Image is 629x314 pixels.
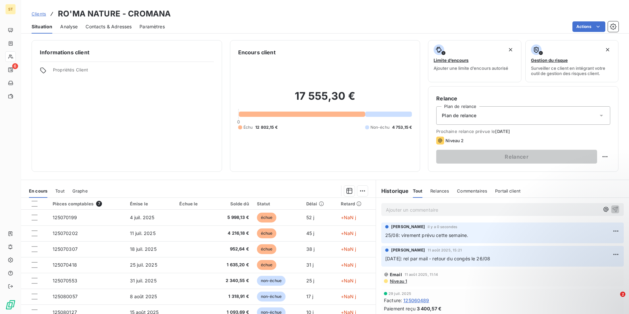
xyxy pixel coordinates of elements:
button: Relancer [436,150,597,164]
span: 29 juil. 2025 [389,292,411,296]
button: Limite d’encoursAjouter une limite d’encours autorisé [428,40,521,82]
span: 12 802,15 € [255,124,278,130]
span: Non-échu [370,124,390,130]
span: 4 216,18 € [215,230,249,237]
div: Émise le [130,201,172,206]
span: Commentaires [457,188,487,194]
a: 6 [5,65,15,75]
span: [PERSON_NAME] [391,224,425,230]
div: ST [5,4,16,14]
span: non-échue [257,292,286,301]
span: Prochaine relance prévue le [436,129,610,134]
span: 3 400,57 € [417,305,442,312]
span: 18 juil. 2025 [130,246,157,252]
span: Paiement reçu [384,305,415,312]
span: non-échue [257,276,286,286]
span: 125070553 [53,278,77,283]
span: [DATE] [495,129,510,134]
span: 31 juil. 2025 [130,278,157,283]
span: Plan de relance [442,112,476,119]
span: Surveiller ce client en intégrant votre outil de gestion des risques client. [531,65,613,76]
span: 5 998,13 € [215,214,249,221]
span: Email [390,272,402,277]
h3: RO'MA NATURE - CROMANA [58,8,171,20]
span: Relances [430,188,449,194]
span: 6 [12,63,18,69]
span: En cours [29,188,47,194]
span: 125070307 [53,246,78,252]
span: échue [257,260,277,270]
span: 17 j [306,294,314,299]
span: 125060489 [403,297,429,304]
span: Contacts & Adresses [86,23,132,30]
span: 1 318,91 € [215,293,249,300]
div: Échue le [179,201,207,206]
img: Logo LeanPay [5,300,16,310]
button: Gestion du risqueSurveiller ce client en intégrant votre outil de gestion des risques client. [525,40,618,82]
span: [DATE]: rel par mail - retour du congés le 26/08 [385,256,490,261]
span: Tout [413,188,423,194]
span: +NaN j [341,278,356,283]
div: Retard [341,201,372,206]
span: échue [257,228,277,238]
span: 38 j [306,246,315,252]
span: 25/08: virement prévu cette semaine. [385,232,468,238]
span: Niveau 2 [445,138,464,143]
h6: Relance [436,94,610,102]
span: 8 août 2025 [130,294,157,299]
span: Graphe [72,188,88,194]
span: 4 753,15 € [392,124,412,130]
span: +NaN j [341,230,356,236]
span: 25 j [306,278,314,283]
span: Limite d’encours [434,58,468,63]
span: 4 juil. 2025 [130,215,155,220]
div: Pièces comptables [53,201,122,207]
span: 2 340,55 € [215,277,249,284]
span: 31 j [306,262,314,268]
span: Clients [32,11,46,16]
span: il y a 0 secondes [428,225,458,229]
span: 11 août 2025, 11:14 [405,273,438,276]
div: Solde dû [215,201,249,206]
iframe: Intercom live chat [607,292,622,307]
span: +NaN j [341,215,356,220]
span: 125070418 [53,262,77,268]
span: échue [257,244,277,254]
h6: Informations client [40,48,214,56]
span: échue [257,213,277,222]
span: 125070199 [53,215,77,220]
span: Situation [32,23,52,30]
span: 11 juil. 2025 [130,230,156,236]
span: Gestion du risque [531,58,568,63]
div: Statut [257,201,298,206]
span: Niveau 1 [389,278,407,284]
span: Analyse [60,23,78,30]
div: Délai [306,201,333,206]
span: +NaN j [341,246,356,252]
span: Échu [243,124,253,130]
span: 52 j [306,215,314,220]
h6: Historique [376,187,409,195]
h6: Encours client [238,48,276,56]
span: 11 août 2025, 15:21 [428,248,462,252]
a: Clients [32,11,46,17]
button: Actions [572,21,605,32]
span: +NaN j [341,294,356,299]
span: Ajouter une limite d’encours autorisé [434,65,508,71]
span: Tout [55,188,64,194]
span: Propriétés Client [53,67,214,76]
span: 125070202 [53,230,78,236]
span: 125080057 [53,294,78,299]
span: 1 635,20 € [215,262,249,268]
span: 952,64 € [215,246,249,252]
span: 2 [620,292,625,297]
span: Facture : [384,297,402,304]
span: 45 j [306,230,314,236]
span: +NaN j [341,262,356,268]
span: [PERSON_NAME] [391,247,425,253]
span: Portail client [495,188,520,194]
span: 25 juil. 2025 [130,262,157,268]
span: Paramètres [139,23,165,30]
span: 7 [96,201,102,207]
h2: 17 555,30 € [238,90,412,109]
